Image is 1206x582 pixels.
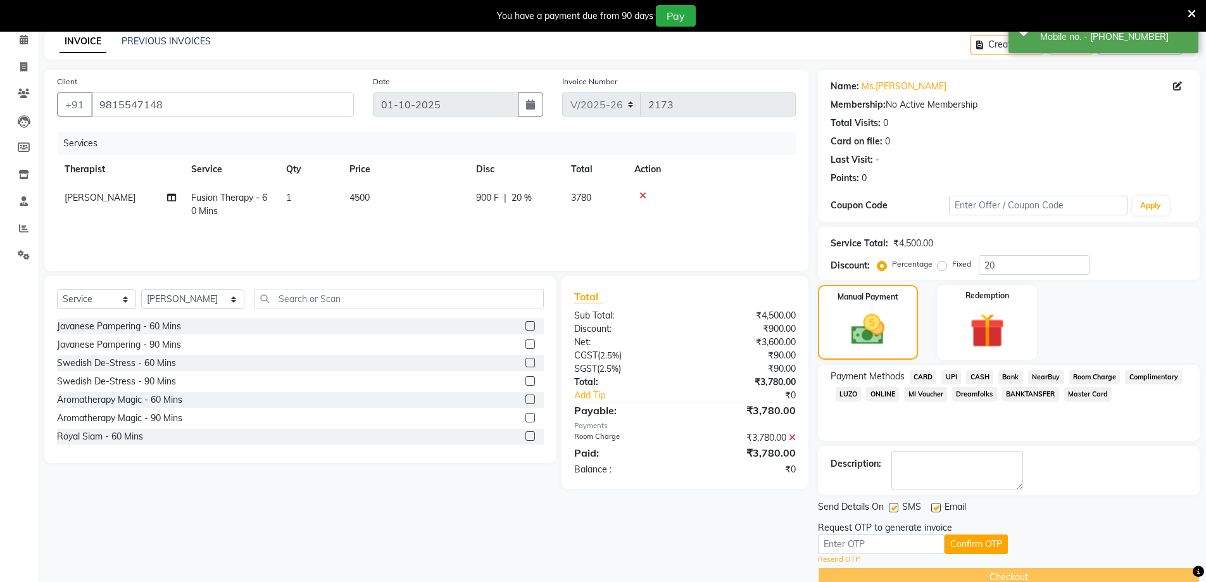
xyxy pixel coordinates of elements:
[685,322,805,336] div: ₹900.00
[685,349,805,362] div: ₹90.00
[831,172,859,185] div: Points:
[836,387,862,402] span: LUZO
[565,349,685,362] div: ( )
[685,362,805,376] div: ₹90.00
[831,199,950,212] div: Coupon Code
[279,155,342,184] th: Qty
[562,76,617,87] label: Invoice Number
[468,155,563,184] th: Disc
[910,370,937,384] span: CARD
[504,191,506,205] span: |
[57,338,181,351] div: Javanese Pampering - 90 Mins
[831,457,881,471] div: Description:
[885,135,890,148] div: 0
[831,237,888,250] div: Service Total:
[65,192,135,203] span: [PERSON_NAME]
[831,117,881,130] div: Total Visits:
[57,430,143,443] div: Royal Siam - 60 Mins
[656,5,696,27] button: Pay
[904,387,947,402] span: MI Voucher
[685,376,805,389] div: ₹3,780.00
[831,98,1187,111] div: No Active Membership
[902,500,921,516] span: SMS
[876,153,879,167] div: -
[565,362,685,376] div: ( )
[497,9,653,23] div: You have a payment due from 90 days
[565,309,685,322] div: Sub Total:
[892,258,933,270] label: Percentage
[565,389,705,402] a: Add Tip
[349,192,370,203] span: 4500
[862,80,946,93] a: Ms.[PERSON_NAME]
[91,92,354,117] input: Search by Name/Mobile/Email/Code
[565,431,685,445] div: Room Charge
[373,76,390,87] label: Date
[685,403,805,418] div: ₹3,780.00
[952,258,971,270] label: Fixed
[563,155,627,184] th: Total
[959,309,1015,352] img: _gift.svg
[818,500,884,516] span: Send Details On
[831,370,905,383] span: Payment Methods
[286,192,291,203] span: 1
[600,350,619,360] span: 2.5%
[838,291,898,303] label: Manual Payment
[685,445,805,460] div: ₹3,780.00
[57,320,181,333] div: Javanese Pampering - 60 Mins
[831,135,883,148] div: Card on file:
[883,117,888,130] div: 0
[57,393,182,407] div: Aromatherapy Magic - 60 Mins
[831,153,873,167] div: Last Visit:
[831,80,859,93] div: Name:
[184,155,279,184] th: Service
[966,370,993,384] span: CASH
[58,132,805,155] div: Services
[57,92,92,117] button: +91
[945,500,966,516] span: Email
[685,336,805,349] div: ₹3,600.00
[122,35,211,47] a: PREVIOUS INVOICES
[970,35,1043,54] button: Create New
[945,535,1008,554] button: Confirm OTP
[60,30,106,53] a: INVOICE
[1064,387,1112,402] span: Master Card
[831,259,870,272] div: Discount:
[57,375,176,388] div: Swedish De-Stress - 90 Mins
[965,290,1009,301] label: Redemption
[57,412,182,425] div: Aromatherapy Magic - 90 Mins
[254,289,544,308] input: Search or Scan
[574,421,795,431] div: Payments
[565,403,685,418] div: Payable:
[1069,370,1121,384] span: Room Charge
[574,363,597,374] span: SGST
[685,463,805,476] div: ₹0
[565,336,685,349] div: Net:
[565,445,685,460] div: Paid:
[841,310,895,349] img: _cash.svg
[512,191,532,205] span: 20 %
[862,172,867,185] div: 0
[476,191,499,205] span: 900 F
[191,192,267,217] span: Fusion Therapy - 60 Mins
[571,192,591,203] span: 3780
[1002,387,1059,402] span: BANKTANSFER
[893,237,933,250] div: ₹4,500.00
[57,357,176,370] div: Swedish De-Stress - 60 Mins
[1133,196,1169,215] button: Apply
[998,370,1023,384] span: Bank
[818,535,945,554] input: Enter OTP
[949,196,1127,215] input: Enter Offer / Coupon Code
[685,309,805,322] div: ₹4,500.00
[831,98,886,111] div: Membership:
[342,155,468,184] th: Price
[574,290,603,303] span: Total
[818,554,860,565] a: Resend OTP
[565,376,685,389] div: Total:
[574,350,598,361] span: CGST
[57,155,184,184] th: Therapist
[600,364,619,374] span: 2.5%
[705,389,805,402] div: ₹0
[1028,370,1064,384] span: NearBuy
[941,370,961,384] span: UPI
[565,322,685,336] div: Discount:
